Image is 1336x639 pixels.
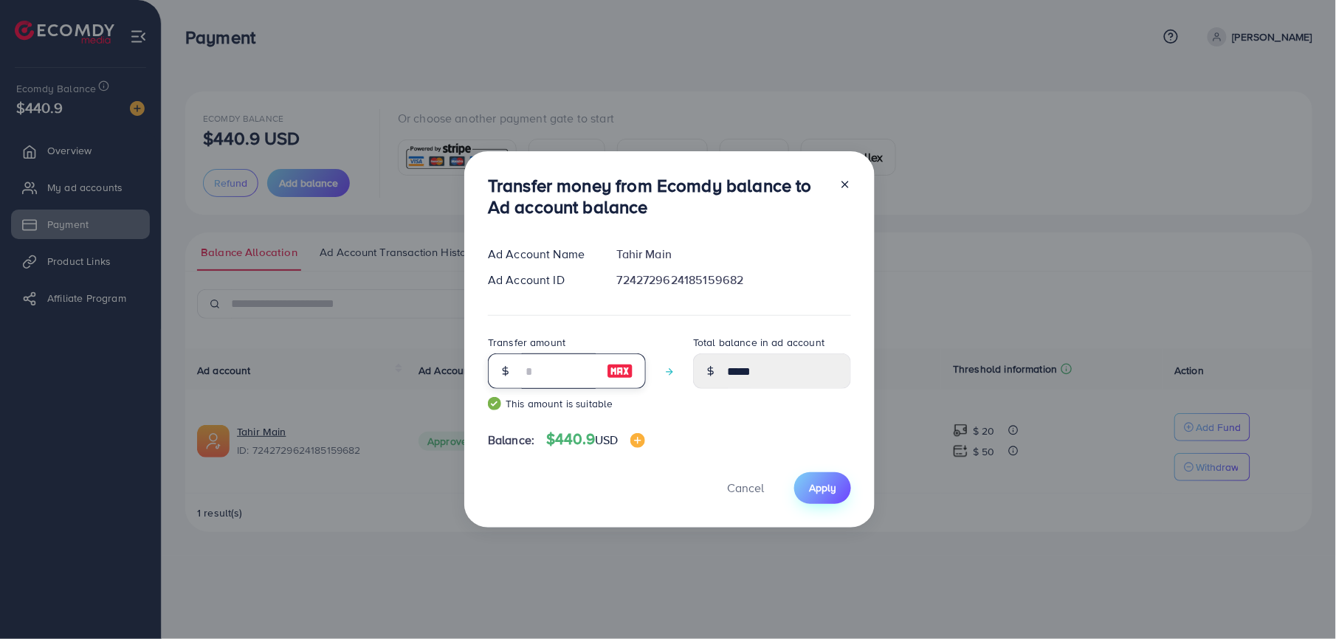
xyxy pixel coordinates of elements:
[488,335,565,350] label: Transfer amount
[476,272,605,289] div: Ad Account ID
[607,362,633,380] img: image
[809,480,836,495] span: Apply
[488,397,501,410] img: guide
[546,430,644,449] h4: $440.9
[488,432,534,449] span: Balance:
[727,480,764,496] span: Cancel
[693,335,824,350] label: Total balance in ad account
[630,433,645,448] img: image
[488,396,646,411] small: This amount is suitable
[476,246,605,263] div: Ad Account Name
[605,246,863,263] div: Tahir Main
[794,472,851,504] button: Apply
[488,175,827,218] h3: Transfer money from Ecomdy balance to Ad account balance
[709,472,782,504] button: Cancel
[605,272,863,289] div: 7242729624185159682
[1273,573,1325,628] iframe: Chat
[595,432,618,448] span: USD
